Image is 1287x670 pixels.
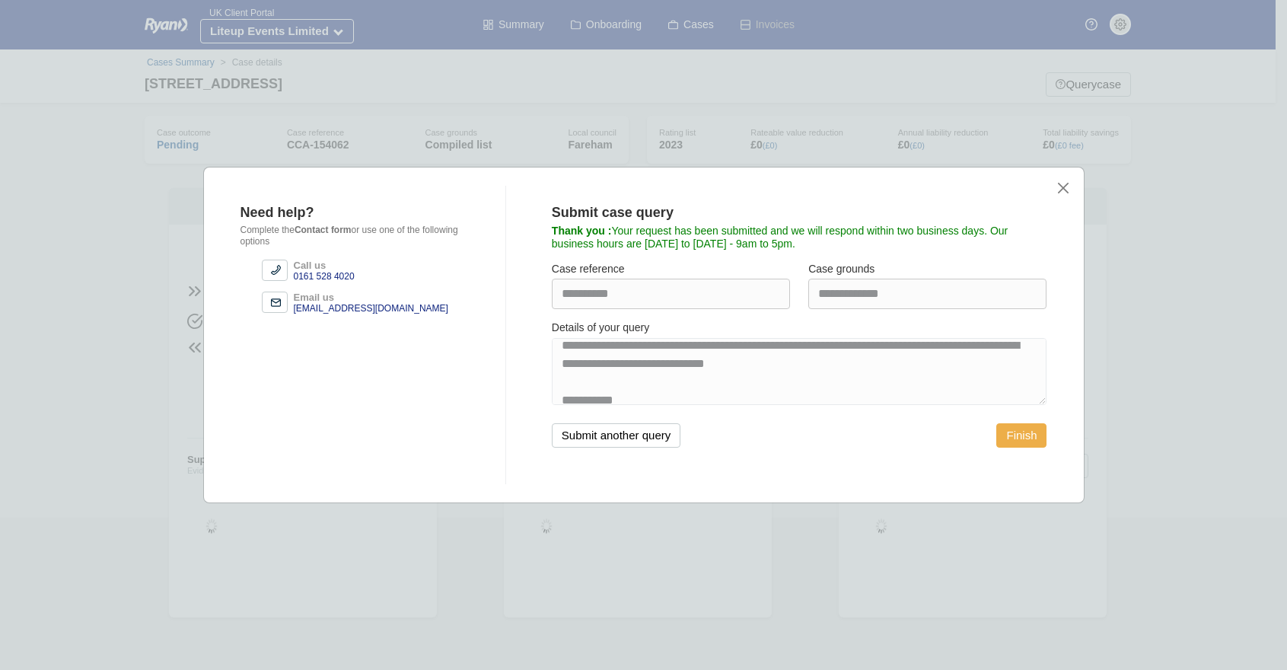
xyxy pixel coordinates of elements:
button: close [1056,180,1072,196]
div: Email us [294,292,448,303]
label: Case reference [552,263,625,276]
div: Need help? [241,204,478,222]
button: Submit another query [552,423,680,448]
button: Finish [996,423,1046,448]
div: 0161 528 4020 [294,271,355,282]
p: Complete the or use one of the following options [241,225,478,247]
div: Call us [294,260,355,271]
label: Details of your query [552,321,649,335]
b: Contact form [295,225,352,235]
div: Submit case query [552,204,1029,222]
p: Your request has been submitted and we will respond within two business days. Our business hours ... [552,225,1047,250]
b: Thank you : [552,225,612,237]
label: Case grounds [808,263,874,276]
div: [EMAIL_ADDRESS][DOMAIN_NAME] [294,303,448,314]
